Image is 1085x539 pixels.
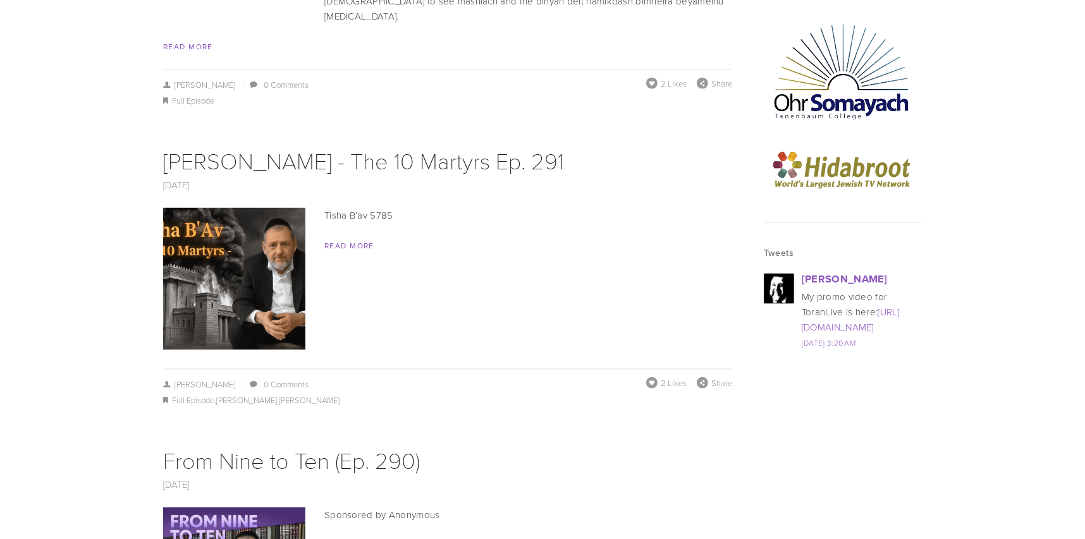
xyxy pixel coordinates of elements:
div: Share [697,78,732,89]
span: / [236,79,248,90]
a: Read More [163,41,213,52]
span: / [236,379,248,390]
a: [PERSON_NAME] [163,379,236,390]
span: 2 Likes [661,78,687,89]
a: [PERSON_NAME] - The 10 Martyrs Ep. 291 [163,145,564,176]
a: [PERSON_NAME] [802,271,888,286]
a: [DATE] 3:20 AM [802,337,855,348]
p: Tisha B’av 5785 [163,208,732,223]
a: [DATE] [163,478,190,491]
a: [PERSON_NAME] [279,394,340,406]
img: logo_en.png [764,141,922,198]
div: My promo video for TorahLive is here: [802,289,922,335]
a: [PERSON_NAME] [163,79,236,90]
a: [PERSON_NAME] [217,394,278,406]
a: 0 Comments [264,79,309,90]
iframe: Twitter Follow Button [764,372,869,384]
span: 2 Likes [661,377,687,389]
a: Full Episode [173,95,215,106]
a: Full Episode [173,394,215,406]
a: [URL][DOMAIN_NAME] [802,305,900,334]
img: gkDPMaBV_normal.jpg [764,274,794,304]
a: Read More [324,240,374,251]
a: From Nine to Ten (Ep. 290) [163,444,420,475]
img: Tisha B'av - The 10 Martyrs Ep. 291 [128,208,341,350]
a: 0 Comments [264,379,309,390]
img: OhrSomayach Logo [764,16,922,126]
h3: Tweets [764,248,922,258]
a: [DATE] [163,178,190,191]
div: , , [163,393,732,408]
div: Share [697,377,732,389]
